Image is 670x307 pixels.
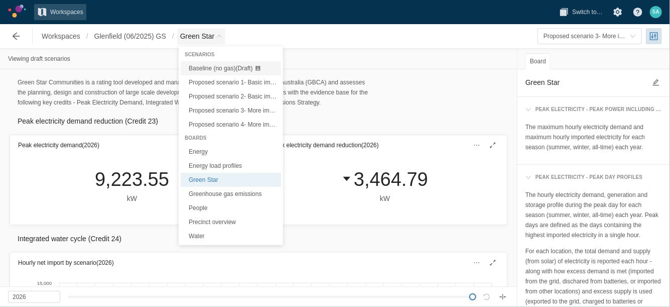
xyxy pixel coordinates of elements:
[83,28,91,44] span: /
[531,173,643,182] div: Peak Electricity - peak day profiles
[181,159,281,173] a: Energy load profiles
[18,77,369,108] p: Green Star Communities is a rating tool developed and managed by the Green Building Council of Au...
[50,7,83,17] span: Workspaces
[169,28,177,44] span: /
[95,193,169,204] div: kW
[521,101,666,118] div: Peak Electricity - peak power including reduction from on-site generation
[39,28,225,44] nav: Breadcrumb
[94,31,166,41] span: Glenfield (06/2025) GS
[271,140,379,150] h3: Peak electricity demand reduction (2026)
[181,48,281,243] div: Green Star
[189,107,388,114] span: Proposed scenario 3- More improvements + solar PV, rainwater tank (Draft)
[342,193,428,204] div: kW
[10,253,507,273] div: Hourly net import by scenario(2026)
[342,168,428,191] div: 3,464.79
[525,53,551,69] div: Board
[181,132,281,145] h4: Boards
[263,135,507,155] div: Peak electricity demand reduction(2026)
[181,229,281,243] a: Water
[189,93,389,100] span: Proposed scenario 2- Basic improvements + solar PV, rainwater tank (Draft)
[525,76,646,88] textarea: Green Star
[572,7,603,17] span: Switch to…
[181,48,281,61] h4: Scenarios
[531,105,662,114] div: Peak Electricity - peak power including reduction from on-site generation
[177,28,225,44] button: Green Star
[525,122,662,152] p: The maximum hourly electricity demand and maximum hourly imported electricity for each season (su...
[181,173,281,187] a: Green Star
[10,135,254,155] div: Peak electricity demand(2026)
[18,116,499,127] h2: Peak electricity demand reduction (Credit 23)
[189,79,409,86] span: Proposed scenario 1- Basic improvements (without solar PV, rainwater tank) (Draft)
[18,140,99,150] h3: Peak electricity demand (2026)
[34,4,86,20] a: Workspaces
[181,215,281,229] a: Precinct overview
[181,187,281,201] a: Greenhouse gas emissions
[8,53,70,65] div: Viewing draft scenarios
[91,28,169,44] a: Glenfield (06/2025) GS
[42,31,80,41] span: Workspaces
[181,145,281,159] a: Energy
[18,233,499,244] h2: Integrated water cycle (Credit 24)
[189,65,252,72] span: Baseline (no gas) (Draft)
[18,258,114,268] h3: Hourly net import by scenario (2026)
[180,31,214,41] span: Green Star
[525,190,662,240] p: The hourly electricity demand, generation and storage profile during the peak day for each season...
[521,169,666,186] div: Peak Electricity - peak day profiles
[556,4,606,20] button: Switch to…
[650,6,662,18] div: SA
[39,28,83,44] a: Workspaces
[538,28,642,44] button: toggle menu
[189,121,425,128] span: Proposed scenario 4- More improvements + solar PV, rainwater tank (Nathers 7.5) (Draft)
[181,201,281,215] a: People
[95,168,169,191] div: 9,223.55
